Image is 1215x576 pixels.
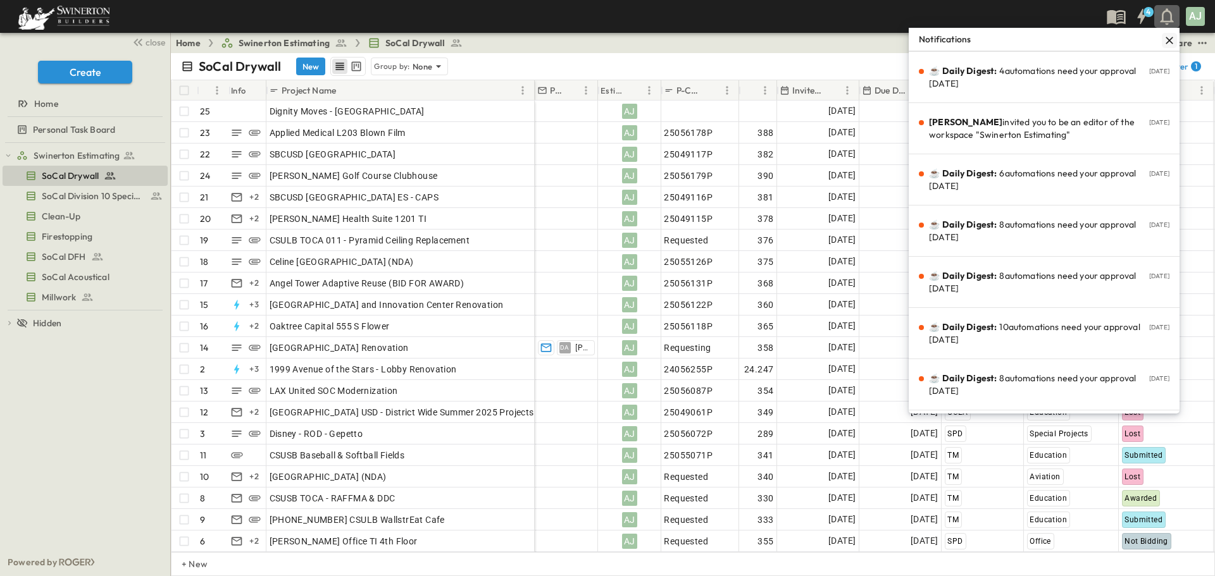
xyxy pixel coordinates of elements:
[200,427,205,440] p: 3
[621,190,637,205] div: AJ
[664,126,713,139] span: 25056178P
[200,341,208,354] p: 14
[642,83,657,98] button: Menu
[270,126,406,139] span: Applied Medical L203 Blown Film
[828,405,856,419] span: [DATE]
[828,233,856,247] span: [DATE]
[270,320,390,333] span: Oaktree Capital 555 S Flower
[3,119,168,140] div: Personal Task Boardtest
[282,84,336,97] p: Project Name
[911,512,938,527] span: [DATE]
[200,191,208,204] p: 21
[664,191,713,204] span: 25049116P
[33,123,115,136] span: Personal Task Board
[550,84,562,97] p: PM
[1030,429,1088,438] span: Special Projects
[757,341,773,354] span: 358
[1125,451,1162,460] span: Submitted
[947,451,959,460] span: TM
[247,469,262,484] div: + 2
[919,33,971,48] p: Notifications
[296,58,325,75] button: New
[200,148,210,161] p: 22
[664,470,708,483] span: Requested
[942,270,997,281] span: Daily Digest:
[247,276,262,291] div: + 2
[664,363,713,376] span: 24056255P
[911,426,938,441] span: [DATE]
[3,228,165,245] a: Firestopping
[228,80,266,101] div: Info
[909,205,1180,257] a: ☕️Daily Digest:8automations need your approval [DATE][DATE]
[676,84,703,97] p: P-Code
[368,37,463,49] a: SoCal Drywall
[621,383,637,398] div: AJ
[200,255,208,268] p: 18
[929,167,1142,192] p: ☕️ 6 automations need your approval [DATE]
[270,363,457,376] span: 1999 Avenue of the Stars - Lobby Renovation
[929,321,1142,346] p: ☕️ 10 automations need your approval [DATE]
[601,73,625,108] div: Estimator
[3,186,168,206] div: SoCal Division 10 Specialtiestest
[42,230,92,243] span: Firestopping
[828,340,856,355] span: [DATE]
[664,513,708,526] span: Requested
[942,219,997,230] span: Daily Digest:
[1125,429,1140,438] span: Lost
[598,80,661,101] div: Estimator
[621,254,637,269] div: AJ
[202,83,216,97] button: Sort
[828,448,856,462] span: [DATE]
[828,426,856,441] span: [DATE]
[909,154,1180,205] a: ☕️Daily Digest:6automations need your approval [DATE][DATE]
[247,405,262,420] div: + 2
[200,126,210,139] p: 23
[942,372,997,384] span: Daily Digest:
[621,104,637,119] div: AJ
[828,276,856,290] span: [DATE]
[828,125,856,140] span: [DATE]
[757,148,773,161] span: 382
[197,80,228,101] div: #
[664,384,713,397] span: 25056087P
[1149,118,1169,141] p: [DATE]
[909,103,1180,154] a: [PERSON_NAME]invited you to be an editor of the workspace "Swinerton Estimating"[DATE]
[34,97,58,110] span: Home
[200,277,208,290] p: 17
[1030,515,1067,524] span: Education
[146,36,165,49] span: close
[270,406,534,419] span: [GEOGRAPHIC_DATA] USD - District Wide Summer 2025 Projects
[621,405,637,420] div: AJ
[270,169,438,182] span: [PERSON_NAME] Golf Course Clubhouse
[908,83,922,97] button: Sort
[1129,5,1154,28] button: 4
[385,37,445,49] span: SoCal Drywall
[3,248,165,266] a: SoCal DFH
[947,408,968,417] span: OCLA
[1149,323,1169,346] p: [DATE]
[270,212,427,225] span: [PERSON_NAME] Health Suite 1201 TI
[757,191,773,204] span: 381
[929,372,1142,397] p: ☕️ 8 automations need your approval [DATE]
[1030,472,1060,481] span: Aviation
[339,83,352,97] button: Sort
[628,83,642,97] button: Sort
[3,187,165,205] a: SoCal Division 10 Specialties
[828,147,856,161] span: [DATE]
[270,277,464,290] span: Angel Tower Adaptive Reuse (BID FOR AWARD)
[828,211,856,226] span: [DATE]
[33,317,61,329] span: Hidden
[757,320,773,333] span: 365
[3,247,168,267] div: SoCal DFHtest
[1194,83,1209,98] button: Menu
[947,515,959,524] span: TM
[200,449,206,462] p: 11
[929,218,1142,243] p: ☕️ 8 automations need your approval [DATE]
[706,83,720,97] button: Sort
[664,535,708,548] span: Requested
[1168,37,1192,49] div: Share
[757,83,773,98] button: Menu
[1186,7,1205,26] div: AJ
[3,145,168,166] div: Swinerton Estimatingtest
[270,513,445,526] span: [PHONE_NUMBER] CSULB WallstrEat Cafe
